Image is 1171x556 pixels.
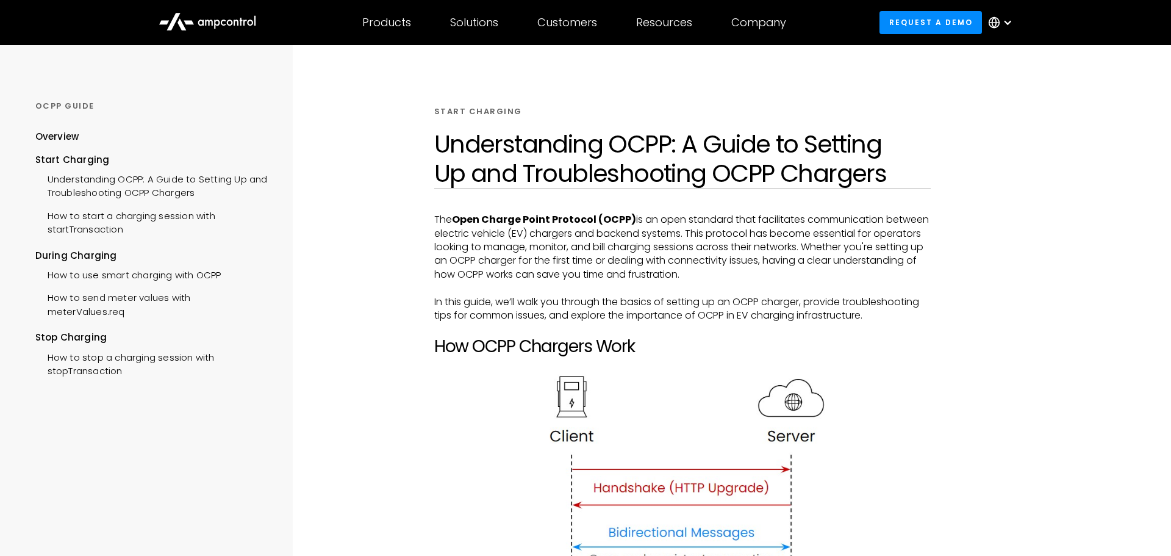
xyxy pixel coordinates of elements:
div: OCPP GUIDE [35,101,270,112]
a: Request a demo [879,11,982,34]
h2: How OCPP Chargers Work [434,336,931,357]
div: Solutions [450,16,498,29]
div: Start Charging [35,153,270,167]
h1: Understanding OCPP: A Guide to Setting Up and Troubleshooting OCPP Chargers [434,129,931,188]
strong: Open Charge Point Protocol (OCPP) [452,212,636,226]
a: How to stop a charging session with stopTransaction [35,345,270,381]
div: Resources [636,16,692,29]
div: Overview [35,130,79,143]
a: Overview [35,130,79,153]
div: Stop Charging [35,331,270,344]
a: How to send meter values with meterValues.req [35,285,270,322]
div: Company [731,16,786,29]
div: During Charging [35,249,270,262]
p: ‍ [434,356,931,370]
div: START CHARGING [434,106,522,117]
p: ‍ [434,322,931,336]
div: Customers [537,16,597,29]
a: How to start a charging session with startTransaction [35,203,270,240]
a: Understanding OCPP: A Guide to Setting Up and Troubleshooting OCPP Chargers [35,167,270,203]
a: How to use smart charging with OCPP [35,262,221,285]
p: ‍ [434,281,931,295]
p: The is an open standard that facilitates communication between electric vehicle (EV) chargers and... [434,213,931,281]
p: In this guide, we’ll walk you through the basics of setting up an OCPP charger, provide troublesh... [434,295,931,323]
div: Products [362,16,411,29]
